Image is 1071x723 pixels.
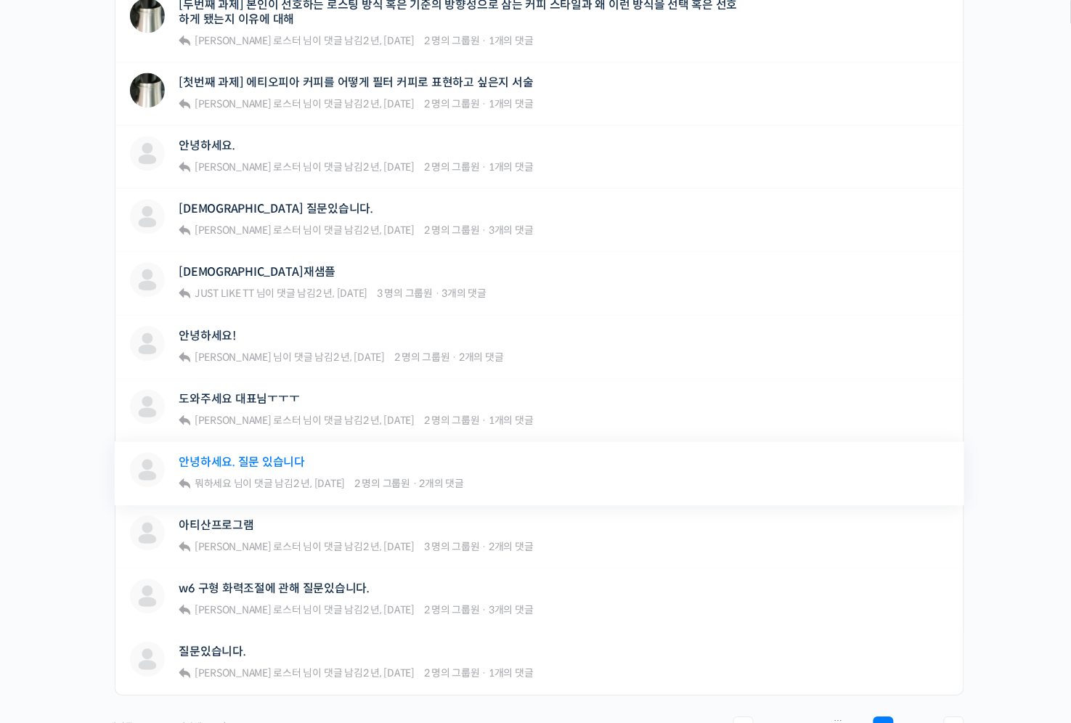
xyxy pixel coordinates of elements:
[192,287,367,300] span: 님이 댓글 남김
[363,34,415,47] a: 2 년, [DATE]
[489,540,534,553] span: 2개의 댓글
[187,460,279,497] a: 설정
[192,160,415,173] span: 님이 댓글 남김
[435,287,440,300] span: ·
[489,414,534,427] span: 1개의 댓글
[179,139,236,152] a: 안녕하세요.
[192,160,301,173] a: [PERSON_NAME] 로스터
[192,666,415,679] span: 님이 댓글 남김
[363,603,415,616] a: 2 년, [DATE]
[377,287,433,300] span: 3 명의 그룹원
[195,540,301,553] span: [PERSON_NAME] 로스터
[195,160,301,173] span: [PERSON_NAME] 로스터
[363,160,415,173] a: 2 년, [DATE]
[482,160,487,173] span: ·
[179,645,246,658] a: 질문있습니다.
[489,160,534,173] span: 1개의 댓글
[192,414,415,427] span: 님이 댓글 남김
[195,97,301,110] span: [PERSON_NAME] 로스터
[192,224,301,237] a: [PERSON_NAME] 로스터
[192,540,301,553] a: [PERSON_NAME] 로스터
[419,477,464,490] span: 2개의 댓글
[363,97,415,110] a: 2 년, [DATE]
[424,666,480,679] span: 2 명의 그룹원
[333,351,385,364] a: 2 년, [DATE]
[482,97,487,110] span: ·
[424,34,480,47] span: 2 명의 그룹원
[4,460,96,497] a: 홈
[179,202,374,216] a: [DEMOGRAPHIC_DATA] 질문있습니다.
[192,224,415,237] span: 님이 댓글 남김
[195,603,301,616] span: [PERSON_NAME] 로스터
[452,351,457,364] span: ·
[133,483,150,494] span: 대화
[489,224,534,237] span: 3개의 댓글
[179,581,370,595] a: w6 구형 화력조절에 관해 질문있습니다.
[192,477,232,490] a: 뭐하세요
[192,34,301,47] a: [PERSON_NAME] 로스터
[363,666,415,679] a: 2 년, [DATE]
[424,160,480,173] span: 2 명의 그룹원
[412,477,418,490] span: ·
[424,414,480,427] span: 2 명의 그룹원
[482,540,487,553] span: ·
[424,97,480,110] span: 2 명의 그룹원
[179,329,237,343] a: 안녕하세요!
[482,666,487,679] span: ·
[192,34,415,47] span: 님이 댓글 남김
[192,97,301,110] a: [PERSON_NAME] 로스터
[224,482,242,494] span: 설정
[482,603,487,616] span: ·
[195,666,301,679] span: [PERSON_NAME] 로스터
[424,540,480,553] span: 3 명의 그룹원
[482,34,487,47] span: ·
[482,224,487,237] span: ·
[179,75,534,89] a: [첫번째 과제] 에티오피아 커피를 어떻게 필터 커피로 표현하고 싶은지 서술
[482,414,487,427] span: ·
[195,477,232,490] span: 뭐하세요
[192,97,415,110] span: 님이 댓글 남김
[363,224,415,237] a: 2 년, [DATE]
[489,603,534,616] span: 3개의 댓글
[192,603,301,616] a: [PERSON_NAME] 로스터
[363,414,415,427] a: 2 년, [DATE]
[179,392,300,406] a: 도와주세요 대표님ㅜㅜㅜ
[192,414,301,427] a: [PERSON_NAME] 로스터
[46,482,54,494] span: 홈
[192,287,254,300] a: JUST LIKE TT
[293,477,345,490] a: 2 년, [DATE]
[394,351,450,364] span: 2 명의 그룹원
[424,603,480,616] span: 2 명의 그룹원
[459,351,504,364] span: 2개의 댓글
[424,224,480,237] span: 2 명의 그룹원
[179,265,336,279] a: [DEMOGRAPHIC_DATA]재샘플
[179,518,254,532] a: 아티산프로그램
[192,351,385,364] span: 님이 댓글 남김
[192,540,415,553] span: 님이 댓글 남김
[489,666,534,679] span: 1개의 댓글
[442,287,487,300] span: 3개의 댓글
[192,603,415,616] span: 님이 댓글 남김
[192,351,272,364] a: [PERSON_NAME]
[96,460,187,497] a: 대화
[195,34,301,47] span: [PERSON_NAME] 로스터
[354,477,410,490] span: 2 명의 그룹원
[489,34,534,47] span: 1개의 댓글
[195,414,301,427] span: [PERSON_NAME] 로스터
[489,97,534,110] span: 1개의 댓글
[363,540,415,553] a: 2 년, [DATE]
[192,477,345,490] span: 님이 댓글 남김
[179,455,306,469] a: 안녕하세요. 질문 있습니다
[195,351,272,364] span: [PERSON_NAME]
[195,224,301,237] span: [PERSON_NAME] 로스터
[195,287,254,300] span: JUST LIKE TT
[192,666,301,679] a: [PERSON_NAME] 로스터
[316,287,367,300] a: 2 년, [DATE]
